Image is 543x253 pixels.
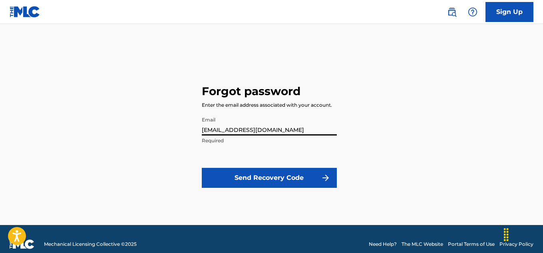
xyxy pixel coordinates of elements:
[202,102,332,109] div: Enter the email address associated with your account.
[447,7,457,17] img: search
[321,173,330,183] img: f7272a7cc735f4ea7f67.svg
[10,239,34,249] img: logo
[44,241,137,248] span: Mechanical Licensing Collective © 2025
[468,7,477,17] img: help
[10,6,40,18] img: MLC Logo
[448,241,495,248] a: Portal Terms of Use
[465,4,481,20] div: Help
[503,215,543,253] iframe: Chat Widget
[202,168,337,188] button: Send Recovery Code
[369,241,397,248] a: Need Help?
[444,4,460,20] a: Public Search
[402,241,443,248] a: The MLC Website
[499,241,533,248] a: Privacy Policy
[500,223,513,247] div: Drag
[202,84,300,98] h3: Forgot password
[485,2,533,22] a: Sign Up
[202,137,337,144] p: Required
